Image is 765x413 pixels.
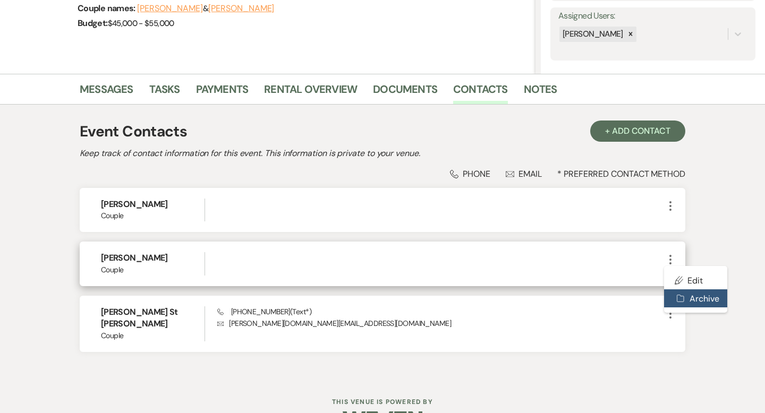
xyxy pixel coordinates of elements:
div: Email [506,168,542,179]
div: Phone [450,168,490,179]
button: [PERSON_NAME] [137,4,203,13]
span: Couple [101,330,205,341]
p: [PERSON_NAME][DOMAIN_NAME][EMAIL_ADDRESS][DOMAIN_NAME] [217,317,664,329]
button: Edit [664,271,727,289]
h2: Keep track of contact information for this event. This information is private to your venue. [80,147,685,160]
a: Documents [373,81,437,104]
span: Couple names: [78,3,137,14]
h6: [PERSON_NAME] St [PERSON_NAME] [101,306,205,330]
span: Couple [101,264,205,276]
span: [PHONE_NUMBER] (Text*) [217,307,311,316]
div: * Preferred Contact Method [80,168,685,179]
h6: [PERSON_NAME] [101,252,205,264]
span: Couple [101,210,205,221]
a: Tasks [149,81,180,104]
a: Payments [196,81,249,104]
a: Contacts [453,81,508,104]
div: [PERSON_NAME] [559,27,625,42]
h6: [PERSON_NAME] [101,199,205,210]
span: Budget: [78,18,108,29]
button: + Add Contact [590,121,685,142]
a: Rental Overview [264,81,357,104]
span: $45,000 - $55,000 [108,18,174,29]
h1: Event Contacts [80,121,187,143]
span: & [137,3,274,14]
label: Assigned Users: [558,8,747,24]
a: Notes [524,81,557,104]
button: Archive [664,289,727,307]
button: [PERSON_NAME] [208,4,274,13]
a: Messages [80,81,133,104]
